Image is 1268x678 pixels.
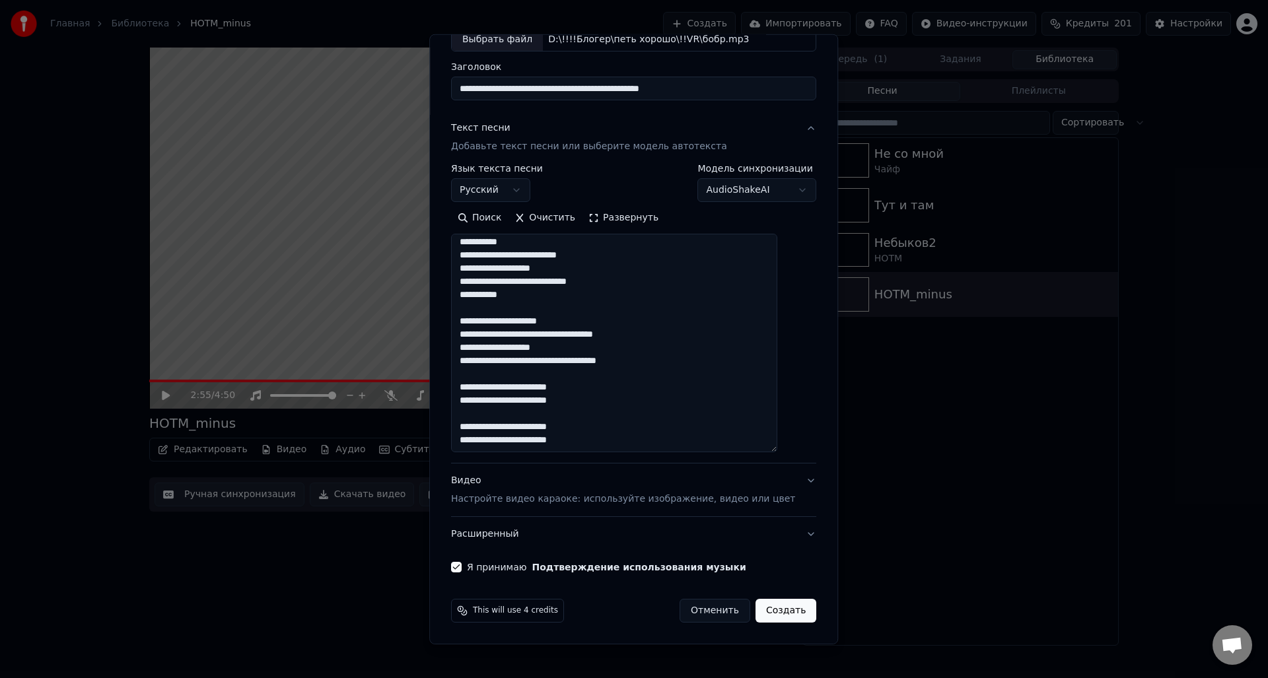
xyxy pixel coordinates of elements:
button: Текст песниДобавьте текст песни или выберите модель автотекста [451,111,816,164]
button: Создать [756,599,816,623]
label: Язык текста песни [451,164,543,173]
button: Я принимаю [532,562,746,572]
button: ВидеоНастройте видео караоке: используйте изображение, видео или цвет [451,463,816,516]
div: Текст песниДобавьте текст песни или выберите модель автотекста [451,164,816,463]
p: Добавьте текст песни или выберите модель автотекста [451,140,727,153]
div: D:\!!!!Блогер\петь хорошо\!!VR\бобр.mp3 [543,32,754,46]
div: Выбрать файл [452,27,543,51]
button: Расширенный [451,517,816,551]
button: Поиск [451,207,508,228]
button: Очистить [509,207,582,228]
label: Модель синхронизации [698,164,817,173]
p: Настройте видео караоке: используйте изображение, видео или цвет [451,492,795,506]
span: This will use 4 credits [473,605,558,616]
div: Видео [451,474,795,506]
label: Заголовок [451,62,816,71]
button: Отменить [680,599,750,623]
button: Развернуть [582,207,665,228]
label: Я принимаю [467,562,746,572]
div: Текст песни [451,121,511,135]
